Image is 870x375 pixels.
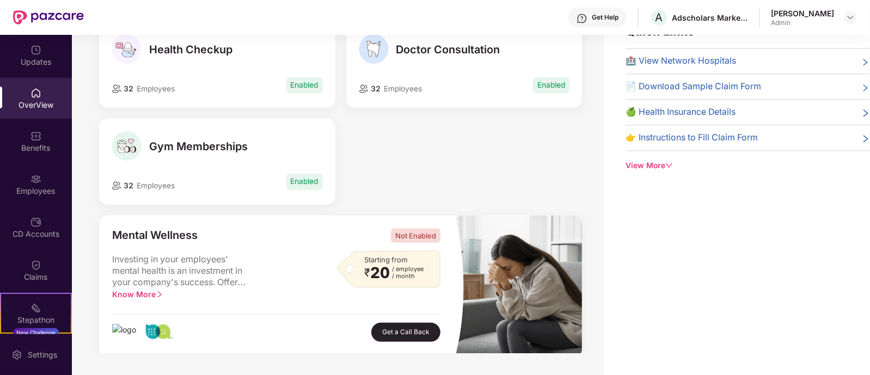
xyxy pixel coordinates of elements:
div: View More [626,160,870,172]
img: svg+xml;base64,PHN2ZyBpZD0iRW1wbG95ZWVzIiB4bWxucz0iaHR0cDovL3d3dy53My5vcmcvMjAwMC9zdmciIHdpZHRoPS... [30,174,41,185]
span: right [861,108,870,119]
div: Stepathon [1,315,71,325]
span: Health Checkup [149,43,232,56]
span: Employees [137,181,175,190]
span: 🏥 View Network Hospitals [626,54,736,68]
span: right [861,57,870,68]
div: Settings [24,349,60,360]
span: Investing in your employees' mental health is an investment in your company's success. Offer Ment... [112,254,254,288]
span: 32 [121,84,133,93]
span: Know More [112,290,163,299]
div: [PERSON_NAME] [771,8,834,19]
span: Employees [384,84,422,93]
div: Get Help [592,13,618,22]
span: 20 [370,266,390,280]
span: right [156,291,163,298]
img: svg+xml;base64,PHN2ZyBpZD0iVXBkYXRlZCIgeG1sbnM9Imh0dHA6Ly93d3cudzMub3JnLzIwMDAvc3ZnIiB3aWR0aD0iMj... [30,45,41,56]
span: right [861,82,870,94]
span: Mental Wellness [112,229,198,243]
span: 32 [121,181,133,190]
img: employeeIcon [359,84,369,93]
img: Doctor Consultation [359,34,389,64]
span: Enabled [533,77,569,94]
img: logo [145,324,173,340]
span: right [861,133,870,145]
span: Enabled [286,174,323,190]
div: Adscholars Marketing India Private Limited [672,13,748,23]
img: svg+xml;base64,PHN2ZyBpZD0iU2V0dGluZy0yMHgyMCIgeG1sbnM9Imh0dHA6Ly93d3cudzMub3JnLzIwMDAvc3ZnIiB3aW... [11,349,22,360]
img: svg+xml;base64,PHN2ZyB4bWxucz0iaHR0cDovL3d3dy53My5vcmcvMjAwMC9zdmciIHdpZHRoPSIyMSIgaGVpZ2h0PSIyMC... [30,303,41,313]
span: 🍏 Health Insurance Details [626,106,736,119]
span: Enabled [286,77,323,94]
img: svg+xml;base64,PHN2ZyBpZD0iQ2xhaW0iIHhtbG5zPSJodHRwOi8vd3d3LnczLm9yZy8yMDAwL3N2ZyIgd2lkdGg9IjIwIi... [30,260,41,271]
span: ₹ [364,268,370,277]
span: Not Enabled [391,229,440,243]
img: svg+xml;base64,PHN2ZyBpZD0iSGVscC0zMngzMiIgeG1sbnM9Imh0dHA6Ly93d3cudzMub3JnLzIwMDAvc3ZnIiB3aWR0aD... [577,13,587,24]
span: Doctor Consultation [396,43,500,56]
span: A [655,11,663,24]
span: Starting from [364,255,407,264]
span: 📄 Download Sample Claim Form [626,80,761,94]
button: Get a Call Back [371,323,440,342]
span: Gym Memberships [149,140,248,153]
img: Health Checkup [112,34,142,64]
span: Employees [137,84,175,93]
img: masked_image [454,216,582,358]
img: svg+xml;base64,PHN2ZyBpZD0iSG9tZSIgeG1sbnM9Imh0dHA6Ly93d3cudzMub3JnLzIwMDAvc3ZnIiB3aWR0aD0iMjAiIG... [30,88,41,99]
span: 32 [369,84,381,93]
span: / month [392,273,424,280]
img: svg+xml;base64,PHN2ZyBpZD0iQmVuZWZpdHMiIHhtbG5zPSJodHRwOi8vd3d3LnczLm9yZy8yMDAwL3N2ZyIgd2lkdGg9Ij... [30,131,41,142]
span: / employee [392,266,424,273]
img: employeeIcon [112,181,121,190]
img: New Pazcare Logo [13,10,84,24]
img: svg+xml;base64,PHN2ZyBpZD0iQ0RfQWNjb3VudHMiIGRhdGEtbmFtZT0iQ0QgQWNjb3VudHMiIHhtbG5zPSJodHRwOi8vd3... [30,217,41,228]
span: 👉 Instructions to Fill Claim Form [626,131,758,145]
div: New Challenge [13,328,59,337]
img: Gym Memberships [112,131,142,161]
div: Admin [771,19,834,27]
span: down [665,162,673,169]
img: svg+xml;base64,PHN2ZyBpZD0iRHJvcGRvd24tMzJ4MzIiIHhtbG5zPSJodHRwOi8vd3d3LnczLm9yZy8yMDAwL3N2ZyIgd2... [846,13,855,22]
img: employeeIcon [112,84,121,93]
img: logo [112,324,136,340]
